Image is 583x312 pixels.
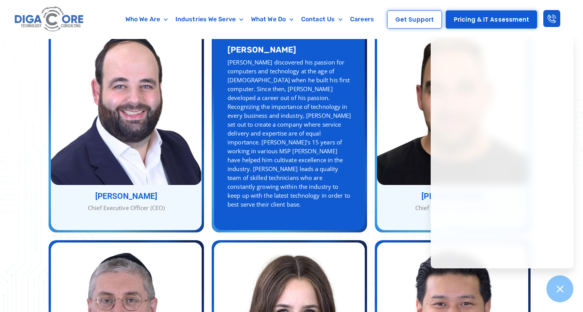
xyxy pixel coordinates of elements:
[346,10,378,28] a: Careers
[121,10,172,28] a: Who We Are
[446,10,537,29] a: Pricing & IT Assessment
[377,24,528,185] img: Jacob Berezin - Chief Revenue Officer (CRO)
[51,203,202,212] div: Chief Executive Officer (CEO)
[387,10,442,29] a: Get Support
[454,17,529,22] span: Pricing & IT Assessment
[172,10,247,28] a: Industries We Serve
[227,46,351,54] h3: [PERSON_NAME]
[247,10,297,28] a: What We Do
[117,10,382,28] nav: Menu
[51,192,202,200] h3: [PERSON_NAME]
[13,4,86,35] img: Digacore logo 1
[431,37,573,268] iframe: Chatgenie Messenger
[51,24,202,185] img: Abe-Kramer - Chief Executive Officer (CEO)
[395,17,434,22] span: Get Support
[377,192,528,200] h3: [PERSON_NAME]
[227,58,351,209] div: [PERSON_NAME] discovered his passion for computers and technology at the age of [DEMOGRAPHIC_DATA...
[377,203,528,212] div: Chief Revenue Officer (CRO)
[297,10,346,28] a: Contact Us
